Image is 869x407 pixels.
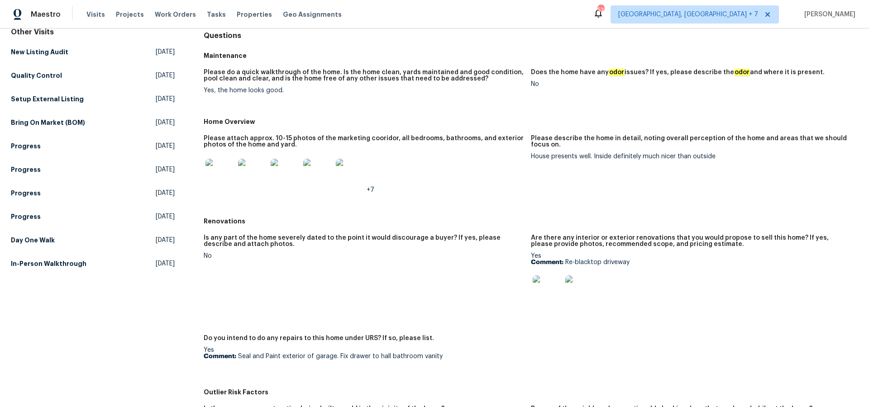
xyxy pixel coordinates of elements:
[283,10,342,19] span: Geo Assignments
[11,71,62,80] h5: Quality Control
[204,388,858,397] h5: Outlier Risk Factors
[204,347,524,360] div: Yes
[204,353,524,360] p: Seal and Paint exterior of garage. Fix drawer to hall bathroom vanity
[11,161,175,178] a: Progress[DATE]
[531,81,851,87] div: No
[116,10,144,19] span: Projects
[207,11,226,18] span: Tasks
[237,10,272,19] span: Properties
[204,217,858,226] h5: Renovations
[204,31,858,40] h4: Questions
[11,67,175,84] a: Quality Control[DATE]
[156,47,175,57] span: [DATE]
[204,335,434,341] h5: Do you intend to do any repairs to this home under URS? If so, please list.
[11,185,175,201] a: Progress[DATE]
[531,153,851,160] div: House presents well. Inside definitely much nicer than outside
[11,91,175,107] a: Setup External Listing[DATE]
[204,51,858,60] h5: Maintenance
[11,47,68,57] h5: New Listing Audit
[204,69,524,82] h5: Please do a quick walkthrough of the home. Is the home clean, yards maintained and good condition...
[11,95,84,104] h5: Setup External Listing
[204,253,524,259] div: No
[11,232,175,248] a: Day One Walk[DATE]
[204,117,858,126] h5: Home Overview
[11,28,175,37] div: Other Visits
[204,135,524,148] h5: Please attach approx. 10-15 photos of the marketing cooridor, all bedrooms, bathrooms, and exteri...
[31,10,61,19] span: Maestro
[156,95,175,104] span: [DATE]
[531,135,851,148] h5: Please describe the home in detail, noting overall perception of the home and areas that we shoul...
[204,235,524,247] h5: Is any part of the home severely dated to the point it would discourage a buyer? If yes, please d...
[156,259,175,268] span: [DATE]
[531,253,851,310] div: Yes
[156,236,175,245] span: [DATE]
[531,259,563,265] b: Comment:
[531,259,851,265] p: Re-blacktop driveway
[204,353,236,360] b: Comment:
[11,138,175,154] a: Progress[DATE]
[734,69,750,76] em: odor
[618,10,758,19] span: [GEOGRAPHIC_DATA], [GEOGRAPHIC_DATA] + 7
[367,187,374,193] span: +7
[11,118,85,127] h5: Bring On Market (BOM)
[11,236,55,245] h5: Day One Walk
[11,114,175,131] a: Bring On Market (BOM)[DATE]
[11,212,41,221] h5: Progress
[11,208,175,225] a: Progress[DATE]
[801,10,855,19] span: [PERSON_NAME]
[11,189,41,198] h5: Progress
[597,5,604,14] div: 53
[86,10,105,19] span: Visits
[531,235,851,247] h5: Are there any interior or exterior renovations that you would propose to sell this home? If yes, ...
[156,118,175,127] span: [DATE]
[156,165,175,174] span: [DATE]
[11,44,175,60] a: New Listing Audit[DATE]
[156,212,175,221] span: [DATE]
[531,69,825,76] h5: Does the home have any issues? If yes, please describe the and where it is present.
[11,256,175,272] a: In-Person Walkthrough[DATE]
[156,142,175,151] span: [DATE]
[11,259,86,268] h5: In-Person Walkthrough
[609,69,625,76] em: odor
[155,10,196,19] span: Work Orders
[11,165,41,174] h5: Progress
[156,189,175,198] span: [DATE]
[11,142,41,151] h5: Progress
[156,71,175,80] span: [DATE]
[204,87,524,94] div: Yes, the home looks good.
